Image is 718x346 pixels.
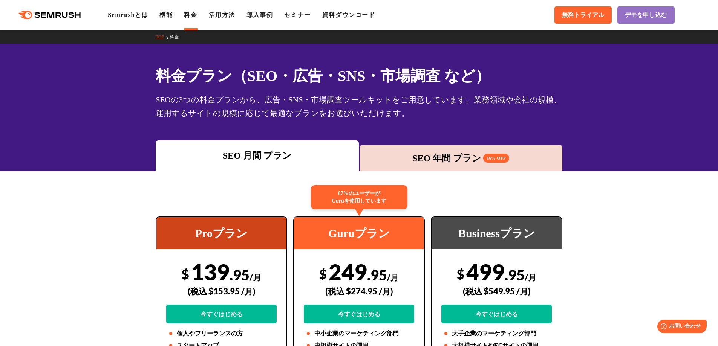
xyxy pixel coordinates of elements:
[250,272,261,282] span: /月
[505,266,525,284] span: .95
[441,329,552,338] li: 大手企業のマーケティング部門
[525,272,536,282] span: /月
[304,329,414,338] li: 中小企業のマーケティング部門
[651,317,710,338] iframe: Help widget launcher
[246,12,273,18] a: 導入事例
[108,12,148,18] a: Semrushとは
[441,259,552,323] div: 499
[156,93,562,120] div: SEOの3つの料金プランから、広告・SNS・市場調査ツールキットをご用意しています。業務領域や会社の規模、運用するサイトの規模に応じて最適なプランをお選びいただけます。
[284,12,311,18] a: セミナー
[170,34,184,40] a: 料金
[457,266,464,282] span: $
[156,217,286,249] div: Proプラン
[159,149,355,162] div: SEO 月間 プラン
[184,12,197,18] a: 料金
[159,12,173,18] a: 機能
[432,217,562,249] div: Businessプラン
[319,266,327,282] span: $
[483,154,509,163] span: 16% OFF
[304,259,414,323] div: 249
[209,12,235,18] a: 活用方法
[166,259,277,323] div: 139
[294,217,424,249] div: Guruプラン
[156,34,170,40] a: TOP
[387,272,399,282] span: /月
[166,329,277,338] li: 個人やフリーランスの方
[311,185,407,209] div: 67%のユーザーが Guruを使用しています
[441,278,552,305] div: (税込 $549.95 /月)
[166,305,277,323] a: 今すぐはじめる
[166,278,277,305] div: (税込 $153.95 /月)
[230,266,250,284] span: .95
[182,266,189,282] span: $
[625,11,667,19] span: デモを申し込む
[156,65,562,87] h1: 料金プラン（SEO・広告・SNS・市場調査 など）
[322,12,375,18] a: 資料ダウンロード
[617,6,675,24] a: デモを申し込む
[441,305,552,323] a: 今すぐはじめる
[304,305,414,323] a: 今すぐはじめる
[304,278,414,305] div: (税込 $274.95 /月)
[367,266,387,284] span: .95
[363,151,559,165] div: SEO 年間 プラン
[562,11,604,19] span: 無料トライアル
[554,6,612,24] a: 無料トライアル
